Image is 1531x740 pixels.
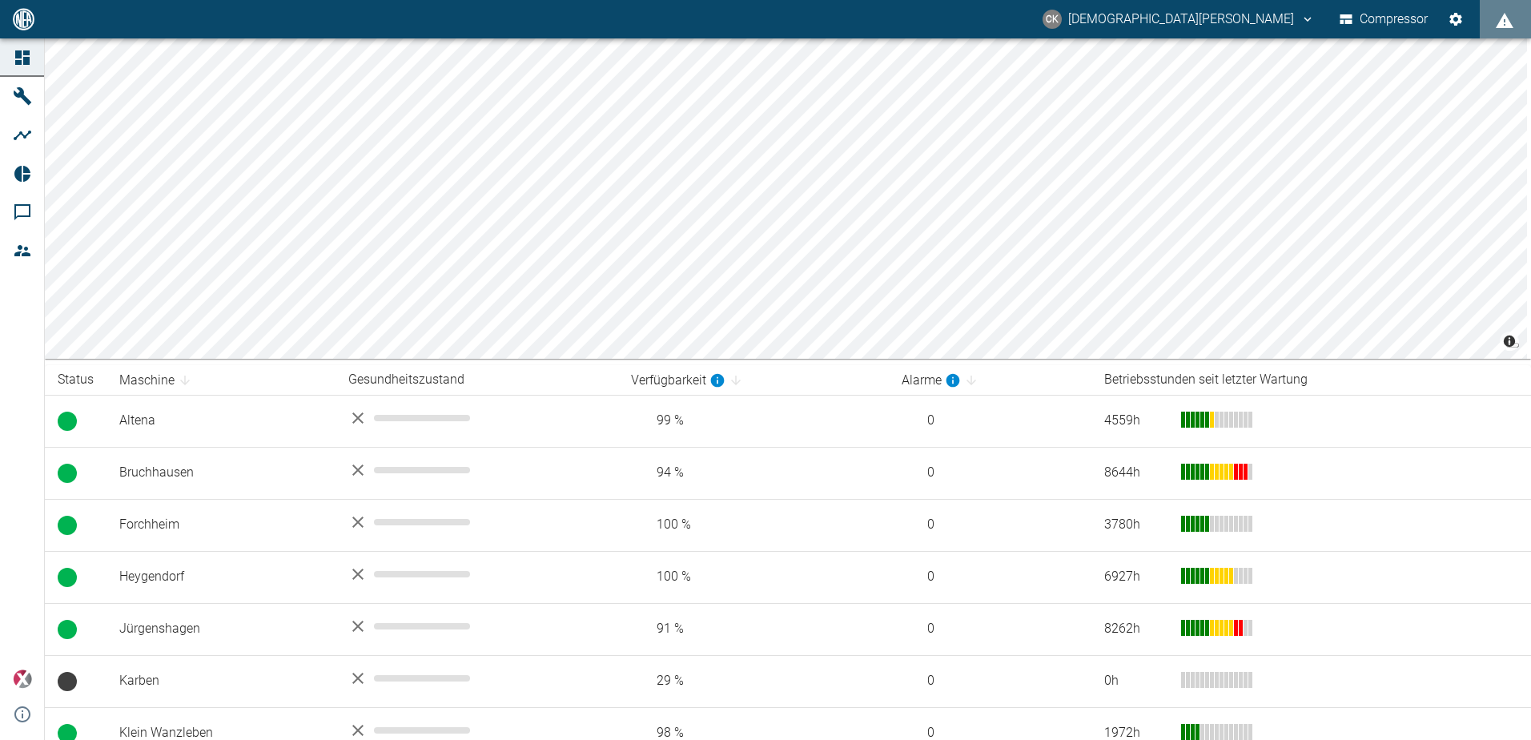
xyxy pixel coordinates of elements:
[1104,672,1168,690] div: 0 h
[1336,5,1432,34] button: Compressor
[902,516,1079,534] span: 0
[902,568,1079,586] span: 0
[902,371,961,390] div: berechnet für die letzten 7 Tage
[58,672,77,691] span: Keine Daten
[58,516,77,535] span: Betrieb
[13,670,32,689] img: Xplore Logo
[45,38,1527,359] canvas: Map
[631,464,876,482] span: 94 %
[1104,464,1168,482] div: 8644 h
[58,568,77,587] span: Betrieb
[348,669,605,688] div: No data
[1441,5,1470,34] button: Einstellungen
[45,365,106,395] th: Status
[1043,10,1062,29] div: CK
[1104,620,1168,638] div: 8262 h
[348,721,605,740] div: No data
[106,395,336,447] td: Altena
[58,620,77,639] span: Betrieb
[336,365,618,395] th: Gesundheitszustand
[106,655,336,707] td: Karben
[902,412,1079,430] span: 0
[1104,568,1168,586] div: 6927 h
[902,672,1079,690] span: 0
[106,499,336,551] td: Forchheim
[1091,365,1531,395] th: Betriebsstunden seit letzter Wartung
[348,408,605,428] div: No data
[631,412,876,430] span: 99 %
[902,464,1079,482] span: 0
[348,617,605,636] div: No data
[1104,412,1168,430] div: 4559 h
[631,672,876,690] span: 29 %
[119,371,195,390] span: Maschine
[348,460,605,480] div: No data
[58,412,77,431] span: Betrieb
[58,464,77,483] span: Betrieb
[1104,516,1168,534] div: 3780 h
[11,8,36,30] img: logo
[106,551,336,603] td: Heygendorf
[631,620,876,638] span: 91 %
[348,513,605,532] div: No data
[1040,5,1317,34] button: christian.kraft@arcanum-energy.de
[348,565,605,584] div: No data
[631,568,876,586] span: 100 %
[902,620,1079,638] span: 0
[106,447,336,499] td: Bruchhausen
[631,516,876,534] span: 100 %
[106,603,336,655] td: Jürgenshagen
[631,371,725,390] div: berechnet für die letzten 7 Tage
